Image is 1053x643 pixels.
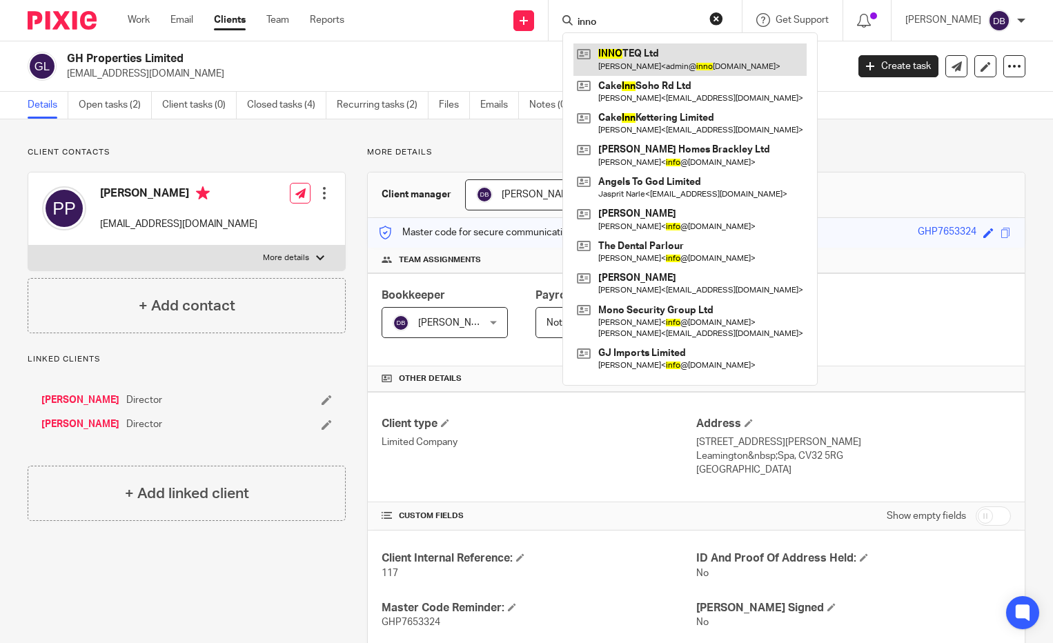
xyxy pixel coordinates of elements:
p: Client contacts [28,147,346,158]
a: Client tasks (0) [162,92,237,119]
input: Search [576,17,700,29]
a: Emails [480,92,519,119]
span: Director [126,417,162,431]
h4: CUSTOM FIELDS [382,511,696,522]
span: [PERSON_NAME] [502,190,578,199]
a: Create task [858,55,938,77]
a: Clients [214,13,246,27]
h4: [PERSON_NAME] Signed [696,601,1011,615]
span: Team assignments [399,255,481,266]
span: No [696,568,709,578]
span: Payroll Manager [535,290,621,301]
a: Work [128,13,150,27]
p: [GEOGRAPHIC_DATA] [696,463,1011,477]
h4: + Add linked client [125,483,249,504]
a: [PERSON_NAME] [41,393,119,407]
p: [STREET_ADDRESS][PERSON_NAME] [696,435,1011,449]
a: Open tasks (2) [79,92,152,119]
span: Director [126,393,162,407]
a: Notes (0) [529,92,580,119]
h4: + Add contact [139,295,235,317]
p: More details [367,147,1025,158]
button: Clear [709,12,723,26]
span: [PERSON_NAME] [418,318,494,328]
p: [EMAIL_ADDRESS][DOMAIN_NAME] [67,67,838,81]
span: Bookkeeper [382,290,445,301]
p: Master code for secure communications and files [378,226,616,239]
a: Team [266,13,289,27]
a: Email [170,13,193,27]
h3: Client manager [382,188,451,201]
h2: GH Properties Limited [67,52,684,66]
span: Other details [399,373,462,384]
span: Not selected [547,318,602,328]
span: 117 [382,568,398,578]
a: Recurring tasks (2) [337,92,429,119]
a: Details [28,92,68,119]
span: GHP7653324 [382,617,440,627]
p: Limited Company [382,435,696,449]
i: Primary [196,186,210,200]
h4: Master Code Reminder: [382,601,696,615]
a: Reports [310,13,344,27]
img: svg%3E [988,10,1010,32]
h4: [PERSON_NAME] [100,186,257,204]
p: [EMAIL_ADDRESS][DOMAIN_NAME] [100,217,257,231]
img: Pixie [28,11,97,30]
a: [PERSON_NAME] [41,417,119,431]
img: svg%3E [28,52,57,81]
span: Get Support [776,15,829,25]
label: Show empty fields [887,509,966,523]
h4: ID And Proof Of Address Held: [696,551,1011,566]
a: Files [439,92,470,119]
img: svg%3E [393,315,409,331]
h4: Address [696,417,1011,431]
p: More details [263,253,309,264]
span: No [696,617,709,627]
p: [PERSON_NAME] [905,13,981,27]
div: GHP7653324 [918,225,976,241]
a: Closed tasks (4) [247,92,326,119]
p: Linked clients [28,354,346,365]
img: svg%3E [476,186,493,203]
h4: Client type [382,417,696,431]
img: svg%3E [42,186,86,230]
p: Leamington&nbsp;Spa, CV32 5RG [696,449,1011,463]
h4: Client Internal Reference: [382,551,696,566]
